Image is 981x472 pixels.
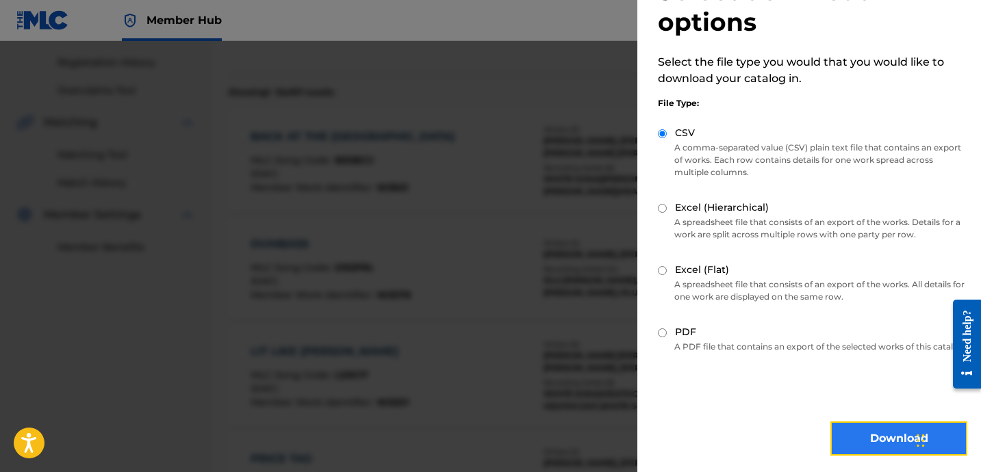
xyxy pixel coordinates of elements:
[943,289,981,399] iframe: Resource Center
[122,12,138,29] img: Top Rightsholder
[917,420,925,461] div: Drag
[675,263,729,277] label: Excel (Flat)
[658,142,967,179] p: A comma-separated value (CSV) plain text file that contains an export of works. Each row contains...
[658,54,967,87] p: Select the file type you would that you would like to download your catalog in.
[913,406,981,472] iframe: Chat Widget
[658,278,967,303] p: A spreadsheet file that consists of an export of the works. All details for one work are displaye...
[675,200,769,215] label: Excel (Hierarchical)
[658,341,967,353] p: A PDF file that contains an export of the selected works of this catalog.
[675,126,695,140] label: CSV
[675,325,696,339] label: PDF
[658,97,967,109] div: File Type:
[658,216,967,241] p: A spreadsheet file that consists of an export of the works. Details for a work are split across m...
[16,10,69,30] img: MLC Logo
[830,421,967,456] button: Download
[146,12,222,28] span: Member Hub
